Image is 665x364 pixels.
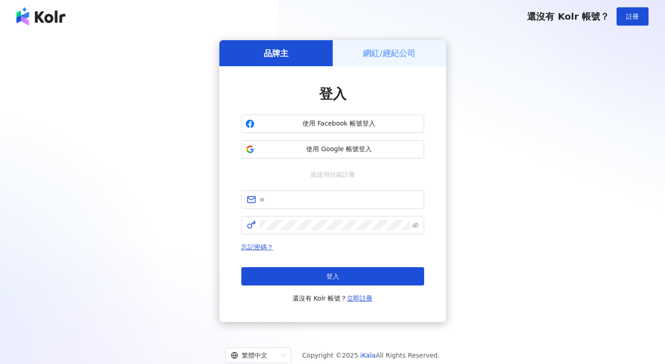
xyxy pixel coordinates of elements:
span: eye-invisible [412,222,419,228]
span: 使用 Google 帳號登入 [258,145,420,154]
a: 立即註冊 [347,295,372,302]
span: Copyright © 2025 All Rights Reserved. [302,350,440,361]
div: 繁體中文 [231,348,277,363]
h5: 網紅/經紀公司 [363,47,415,59]
button: 使用 Facebook 帳號登入 [241,115,424,133]
span: 使用 Facebook 帳號登入 [258,119,420,128]
span: 還沒有 Kolr 帳號？ [293,293,373,304]
h5: 品牌主 [264,47,288,59]
button: 使用 Google 帳號登入 [241,140,424,158]
button: 註冊 [617,7,649,26]
span: 登入 [326,273,339,280]
span: 或使用信箱註冊 [304,169,362,179]
span: 註冊 [626,13,639,20]
img: logo [16,7,65,26]
span: 還沒有 Kolr 帳號？ [527,11,609,22]
a: 忘記密碼？ [241,243,273,251]
a: iKala [360,352,376,359]
button: 登入 [241,267,424,285]
span: 登入 [319,86,346,102]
